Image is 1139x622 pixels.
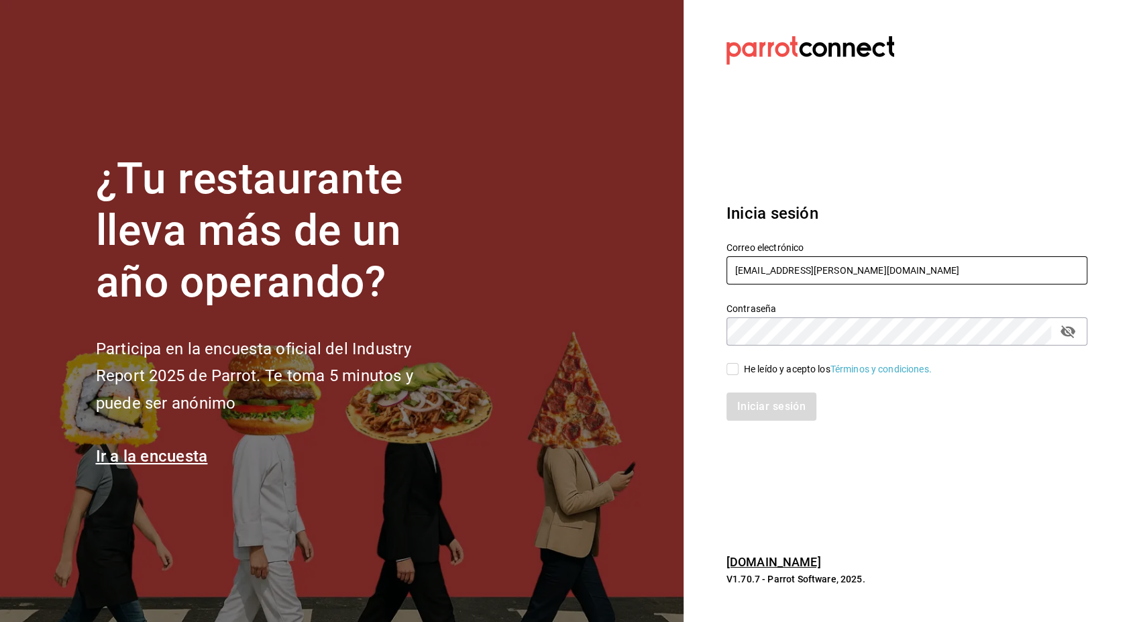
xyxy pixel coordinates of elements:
[726,555,821,569] a: [DOMAIN_NAME]
[744,362,932,376] div: He leído y acepto los
[726,256,1087,284] input: Ingresa tu correo electrónico
[830,364,932,374] a: Términos y condiciones.
[96,447,208,466] a: Ir a la encuesta
[726,304,1087,313] label: Contraseña
[726,201,1087,225] h3: Inicia sesión
[726,572,1087,586] p: V1.70.7 - Parrot Software, 2025.
[96,335,458,417] h2: Participa en la encuesta oficial del Industry Report 2025 de Parrot. Te toma 5 minutos y puede se...
[1056,320,1079,343] button: passwordField
[96,154,458,308] h1: ¿Tu restaurante lleva más de un año operando?
[726,243,1087,252] label: Correo electrónico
